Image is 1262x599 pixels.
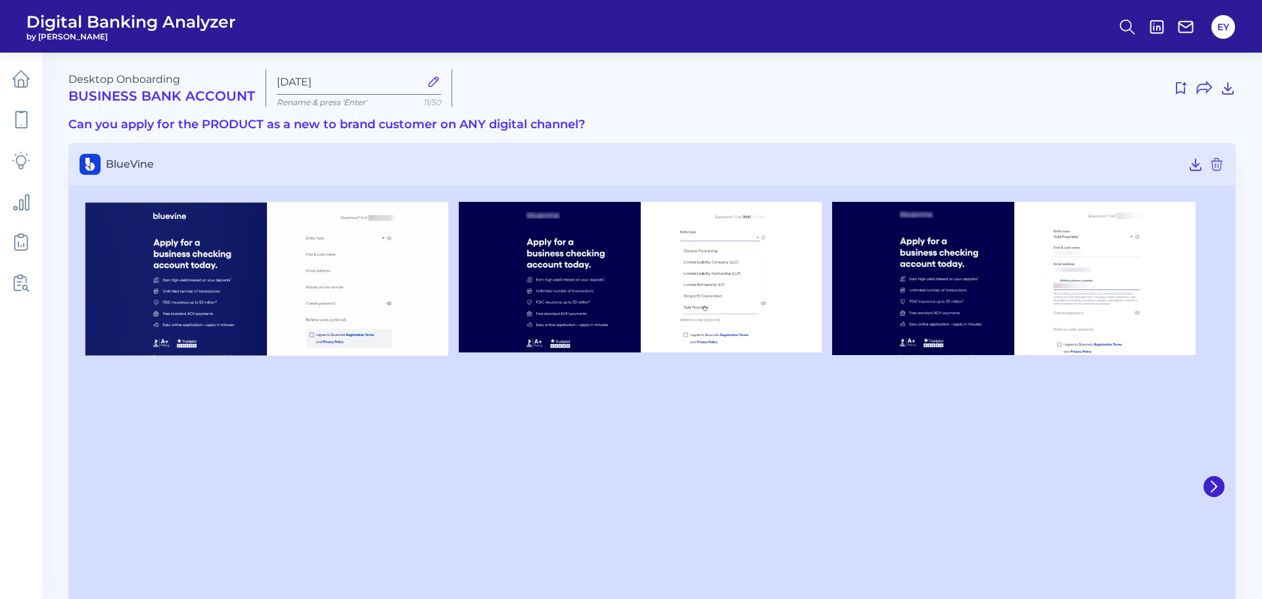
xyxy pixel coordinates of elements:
h2: Business Bank Account [68,88,255,104]
span: BlueVine [106,158,1182,170]
img: BlueVine [85,202,448,356]
span: 11/50 [423,97,441,107]
p: Rename & press 'Enter' [277,97,441,107]
img: BlueVine [832,202,1196,355]
h3: Can you apply for the PRODUCT as a new to brand customer on ANY digital channel? [68,118,1236,132]
span: Digital Banking Analyzer [26,12,236,32]
span: by [PERSON_NAME] [26,32,236,41]
img: BlueVine [459,202,822,352]
div: Desktop Onboarding [68,73,255,104]
button: EY [1211,15,1235,39]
